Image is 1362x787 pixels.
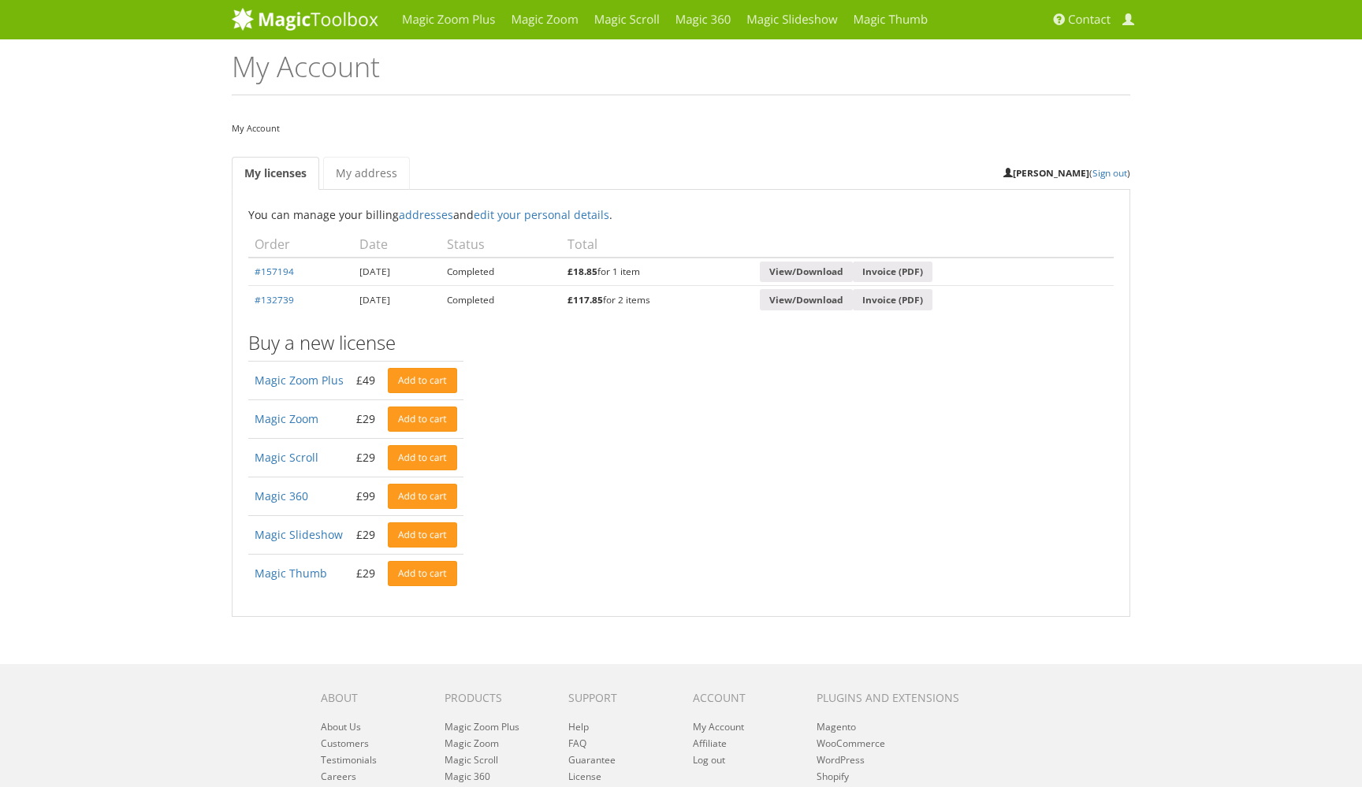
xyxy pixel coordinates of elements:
[321,770,356,783] a: Careers
[1003,166,1130,179] small: ( )
[350,516,381,555] td: £29
[447,236,485,253] span: Status
[255,411,318,426] a: Magic Zoom
[567,293,603,306] bdi: 117.85
[1068,12,1111,28] span: Contact
[255,293,294,306] a: #132739
[817,720,856,733] a: Magento
[561,258,754,286] td: for 1 item
[561,285,754,314] td: for 2 items
[474,207,609,222] a: edit your personal details
[232,7,378,31] img: MagicToolbox.com - Image tools for your website
[568,770,601,783] a: License
[359,293,390,306] time: [DATE]
[399,207,453,222] a: addresses
[567,265,573,277] span: £
[248,332,1114,353] h3: Buy a new license
[255,265,294,277] a: #157194
[255,450,318,465] a: Magic Scroll
[359,265,390,277] time: [DATE]
[441,285,561,314] td: Completed
[232,119,1130,137] nav: My Account
[388,445,457,470] a: Add to cart
[760,262,853,283] a: View/Download
[321,720,361,733] a: About Us
[445,753,498,767] a: Magic Scroll
[568,753,616,767] a: Guarantee
[568,720,589,733] a: Help
[350,400,381,439] td: £29
[445,692,545,703] h6: Products
[693,737,727,750] a: Affiliate
[693,720,744,733] a: My Account
[817,753,865,767] a: WordPress
[817,737,885,750] a: WooCommerce
[350,439,381,477] td: £29
[853,289,932,310] a: Invoice (PDF)
[255,373,344,388] a: Magic Zoom Plus
[388,522,457,548] a: Add to cart
[1003,166,1089,179] strong: [PERSON_NAME]
[323,157,410,190] a: My address
[321,753,377,767] a: Testimonials
[568,692,668,703] h6: Support
[388,406,457,432] a: Add to cart
[567,265,597,277] bdi: 18.85
[232,51,1130,95] h1: My Account
[445,720,519,733] a: Magic Zoom Plus
[693,753,725,767] a: Log out
[350,477,381,516] td: £99
[445,737,499,750] a: Magic Zoom
[441,258,561,286] td: Completed
[255,566,327,581] a: Magic Thumb
[350,555,381,593] td: £29
[568,737,586,750] a: FAQ
[760,289,853,310] a: View/Download
[388,368,457,393] a: Add to cart
[255,527,343,542] a: Magic Slideshow
[853,262,932,283] a: Invoice (PDF)
[359,236,388,253] span: Date
[321,737,369,750] a: Customers
[1092,166,1127,179] a: Sign out
[693,692,793,703] h6: Account
[255,488,308,503] a: Magic 360
[350,362,381,400] td: £49
[445,770,490,783] a: Magic 360
[817,692,979,703] h6: Plugins and extensions
[817,770,849,783] a: Shopify
[388,561,457,586] a: Add to cart
[388,484,457,509] a: Add to cart
[567,293,573,306] span: £
[248,206,1114,224] p: You can manage your billing and .
[255,236,290,253] span: Order
[321,692,421,703] h6: About
[232,157,319,190] a: My licenses
[567,236,597,253] span: Total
